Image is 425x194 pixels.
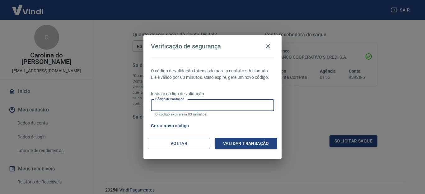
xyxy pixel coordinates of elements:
[148,120,192,132] button: Gerar novo código
[151,91,274,97] p: Insira o código de validação
[155,97,184,102] label: Código de validação
[151,68,274,81] p: O código de validação foi enviado para o contato selecionado. Ele é válido por 03 minutos. Caso e...
[155,112,270,116] p: O código expira em 03 minutos.
[215,138,277,149] button: Validar transação
[151,43,221,50] h4: Verificação de segurança
[148,138,210,149] button: Voltar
